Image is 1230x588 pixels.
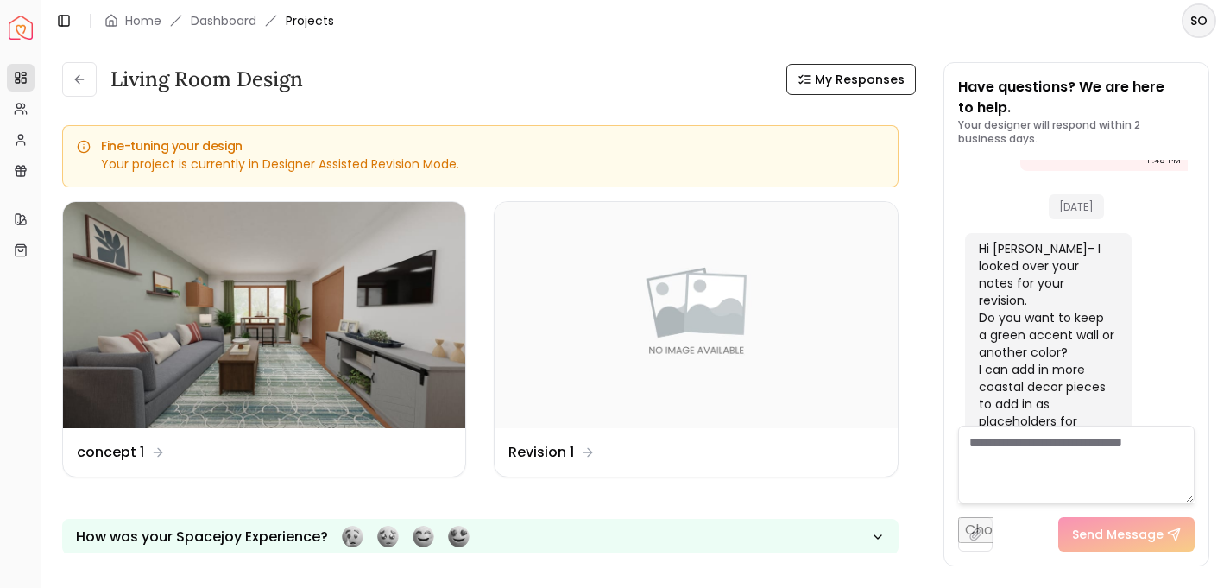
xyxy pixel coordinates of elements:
[958,77,1195,118] p: Have questions? We are here to help.
[62,519,899,554] button: How was your Spacejoy Experience?Feeling terribleFeeling badFeeling goodFeeling awesome
[286,12,334,29] span: Projects
[508,442,574,463] dd: Revision 1
[786,64,916,95] button: My Responses
[77,442,144,463] dd: concept 1
[979,240,1115,482] div: Hi [PERSON_NAME]- I looked over your notes for your revision. Do you want to keep a green accent ...
[191,12,256,29] a: Dashboard
[104,12,334,29] nav: breadcrumb
[62,201,466,477] a: concept 1concept 1
[77,155,884,173] div: Your project is currently in Designer Assisted Revision Mode.
[63,202,465,428] img: concept 1
[1183,5,1214,36] span: SO
[9,16,33,40] img: Spacejoy Logo
[958,118,1195,146] p: Your designer will respond within 2 business days.
[125,12,161,29] a: Home
[1182,3,1216,38] button: SO
[77,140,884,152] h5: Fine-tuning your design
[110,66,303,93] h3: Living Room design
[9,16,33,40] a: Spacejoy
[76,527,328,547] p: How was your Spacejoy Experience?
[1147,152,1181,169] div: 11:45 PM
[815,71,905,88] span: My Responses
[495,202,897,428] img: Revision 1
[1049,194,1104,219] span: [DATE]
